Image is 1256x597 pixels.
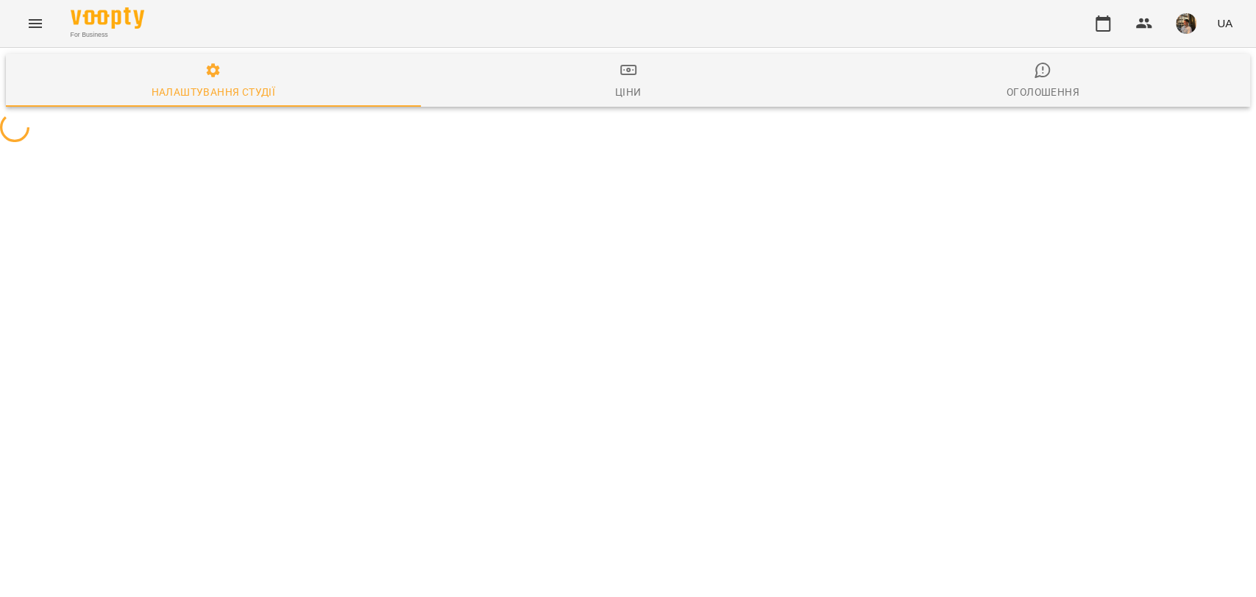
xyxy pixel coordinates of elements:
[615,83,642,101] div: Ціни
[71,30,144,40] span: For Business
[71,7,144,29] img: Voopty Logo
[152,83,275,101] div: Налаштування студії
[1176,13,1196,34] img: 667c661dbb1374cb219499a1f67010c8.jpg
[18,6,53,41] button: Menu
[1211,10,1238,37] button: UA
[1217,15,1232,31] span: UA
[1007,83,1079,101] div: Оголошення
